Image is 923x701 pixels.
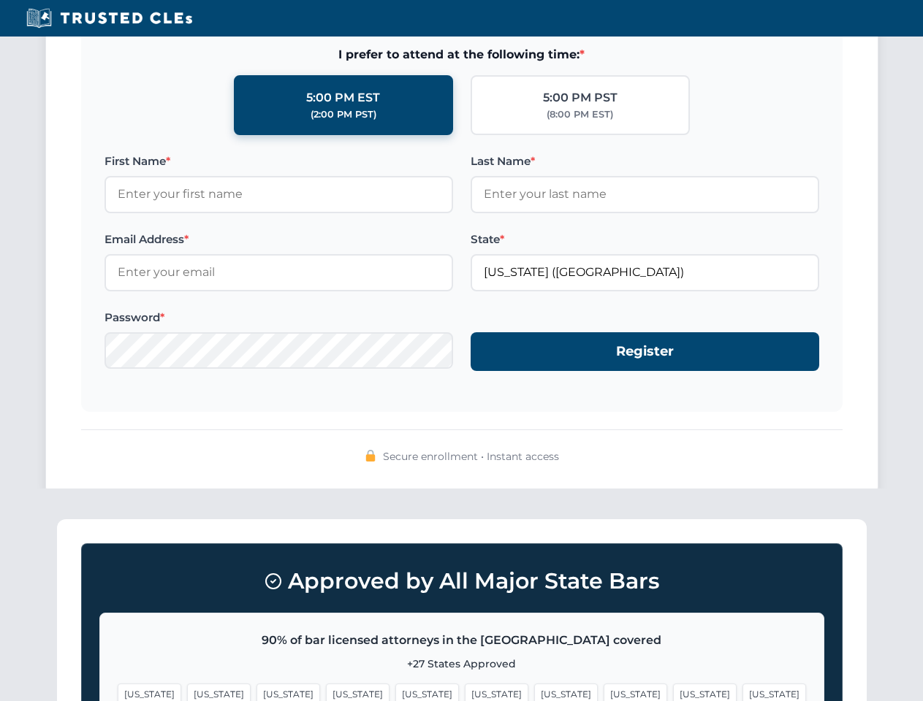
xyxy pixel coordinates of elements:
[471,176,819,212] input: Enter your last name
[105,254,453,291] input: Enter your email
[471,153,819,170] label: Last Name
[311,107,376,122] div: (2:00 PM PST)
[105,309,453,326] label: Password
[365,450,376,461] img: 🔒
[105,45,819,64] span: I prefer to attend at the following time:
[118,656,806,672] p: +27 States Approved
[99,562,824,601] h3: Approved by All Major State Bars
[383,448,559,464] span: Secure enrollment • Instant access
[471,231,819,248] label: State
[118,631,806,650] p: 90% of bar licensed attorneys in the [GEOGRAPHIC_DATA] covered
[471,332,819,371] button: Register
[22,7,197,29] img: Trusted CLEs
[471,254,819,291] input: Florida (FL)
[547,107,613,122] div: (8:00 PM EST)
[306,88,380,107] div: 5:00 PM EST
[105,153,453,170] label: First Name
[105,176,453,212] input: Enter your first name
[105,231,453,248] label: Email Address
[543,88,618,107] div: 5:00 PM PST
